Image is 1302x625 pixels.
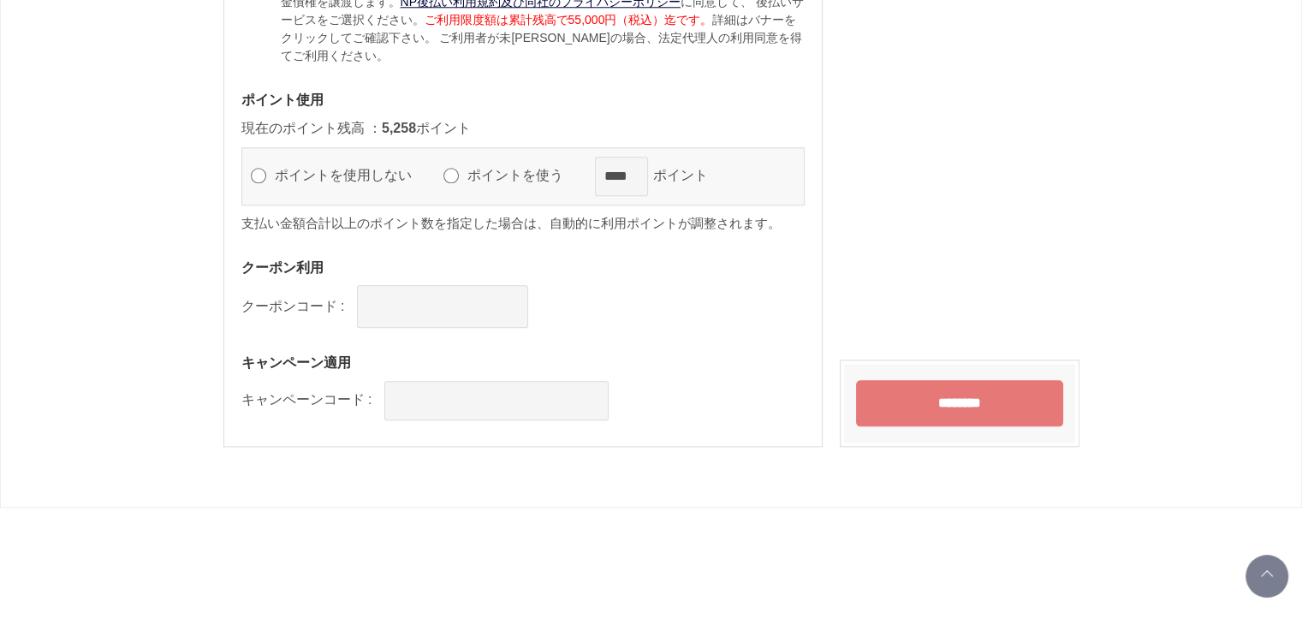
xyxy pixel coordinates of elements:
p: 現在のポイント残高 ： ポイント [241,118,805,139]
label: ポイント [648,168,727,182]
span: ご利用限度額は累計残高で55,000円（税込）迄です。 [425,13,713,27]
p: 支払い金額合計以上のポイント数を指定した場合は、自動的に利用ポイントが調整されます。 [241,214,805,234]
h3: クーポン利用 [241,259,805,277]
span: 5,258 [382,121,416,135]
label: キャンペーンコード : [241,392,372,407]
label: ポイントを使う [463,168,583,182]
h3: キャンペーン適用 [241,354,805,372]
label: クーポンコード : [241,299,345,313]
h3: ポイント使用 [241,91,805,109]
label: ポイントを使用しない [271,168,431,182]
